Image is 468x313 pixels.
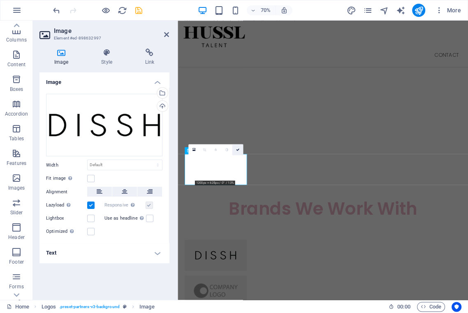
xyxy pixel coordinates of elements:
label: Lightbox [46,213,87,223]
label: Width [46,163,87,167]
button: design [346,5,356,15]
button: undo [51,5,61,15]
span: Click to select. Double-click to edit [139,302,154,312]
button: 70% [247,5,276,15]
h2: Image [54,27,169,35]
button: save [134,5,144,15]
a: Select files from the file manager, stock photos, or upload file(s) [188,144,199,155]
label: Use as headline [104,213,146,223]
p: Footer [9,259,24,265]
span: Code [421,302,441,312]
i: AI Writer [396,6,405,15]
span: 00 00 [397,302,410,312]
h4: Link [130,49,169,66]
button: reload [117,5,127,15]
p: Boxes [10,86,23,93]
a: Crop mode [199,144,211,155]
a: Click to cancel selection. Double-click to open Pages [7,302,29,312]
p: Tables [9,135,24,142]
i: This element is a customizable preset [123,304,127,309]
span: Click to select. Double-click to edit [42,302,56,312]
label: Fit image [46,174,87,183]
p: Images [8,185,25,191]
label: Alignment [46,187,87,197]
p: Header [8,234,25,241]
i: Undo: Change image (Ctrl+Z) [52,6,61,15]
p: Slider [10,209,23,216]
a: Blur [210,144,221,155]
label: Responsive [104,200,146,210]
button: Usercentrics [452,302,461,312]
button: navigator [379,5,389,15]
span: : [403,304,404,310]
label: Lazyload [46,200,87,210]
p: Columns [6,37,27,43]
h3: Element #ed-898632997 [54,35,153,42]
label: Optimized [46,227,87,236]
i: Publish [414,6,423,15]
nav: breadcrumb [42,302,155,312]
a: Confirm ( ⌘ ⏎ ) [232,144,243,155]
i: On resize automatically adjust zoom level to fit chosen device. [280,7,288,14]
button: text_generator [396,5,405,15]
i: Save (Ctrl+S) [134,6,144,15]
i: Navigator [379,6,389,15]
p: Content [7,61,25,68]
i: Pages (Ctrl+Alt+S) [363,6,372,15]
span: More [435,6,461,14]
span: . preset-partners-v3-background [59,302,120,312]
p: Features [7,160,26,167]
i: Design (Ctrl+Alt+Y) [346,6,356,15]
h4: Text [39,243,169,263]
button: More [432,4,464,17]
div: DISSH-1200x628-fnePbrZ7eG1DRy40Y7UHTg.webp [46,94,162,157]
h4: Style [86,49,130,66]
a: Greyscale [221,144,232,155]
h4: Image [39,72,169,87]
button: Code [417,302,445,312]
button: pages [363,5,373,15]
h6: Session time [389,302,410,312]
p: Accordion [5,111,28,117]
h4: Image [39,49,86,66]
p: Forms [9,283,24,290]
button: publish [412,4,425,17]
button: Click here to leave preview mode and continue editing [101,5,111,15]
h6: 70% [259,5,272,15]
